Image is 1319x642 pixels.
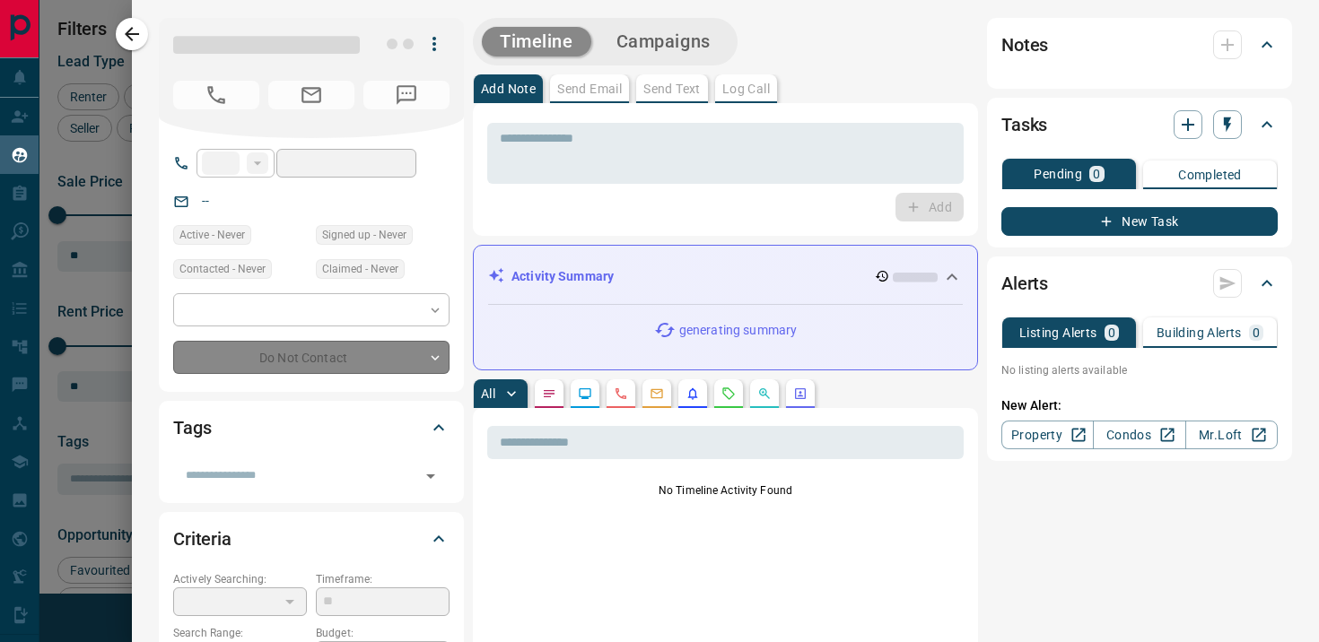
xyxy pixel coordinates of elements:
svg: Agent Actions [793,386,808,401]
h2: Criteria [173,525,231,553]
p: No Timeline Activity Found [487,482,964,499]
a: Property [1001,421,1094,449]
svg: Calls [614,386,628,401]
h2: Tags [173,413,211,442]
p: Timeframe: [316,571,450,587]
span: Signed up - Never [322,226,406,244]
p: All [481,387,495,400]
div: Do Not Contact [173,341,450,374]
p: No listing alerts available [1001,362,1278,378]
button: New Task [1001,207,1278,236]
div: Alerts [1001,262,1278,305]
svg: Emails [650,386,664,401]
p: New Alert: [1001,396,1278,415]
svg: Lead Browsing Activity [578,386,592,401]
p: 0 [1093,168,1100,180]
p: Listing Alerts [1019,326,1097,339]
p: Actively Searching: [173,571,307,587]
svg: Opportunities [757,386,772,401]
div: Tasks [1001,103,1278,146]
svg: Notes [542,386,556,401]
div: Criteria [173,517,450,560]
span: No Email [268,81,354,109]
div: Notes [1001,23,1278,66]
div: Activity Summary [488,260,963,293]
h2: Alerts [1001,269,1048,298]
p: 0 [1108,326,1115,339]
button: Timeline [482,27,591,56]
svg: Requests [721,386,736,401]
span: Contacted - Never [179,260,266,278]
span: No Number [363,81,450,109]
a: -- [202,194,209,208]
a: Condos [1093,421,1185,449]
p: 0 [1253,326,1260,339]
button: Open [418,464,443,489]
h2: Notes [1001,30,1048,59]
p: Activity Summary [511,267,614,286]
button: Campaigns [598,27,729,56]
p: generating summary [679,321,797,340]
p: Budget: [316,625,450,641]
h2: Tasks [1001,110,1047,139]
span: Active - Never [179,226,245,244]
div: Tags [173,406,450,449]
p: Completed [1178,169,1242,181]
p: Search Range: [173,625,307,641]
span: No Number [173,81,259,109]
span: Claimed - Never [322,260,398,278]
p: Pending [1034,168,1082,180]
p: Building Alerts [1157,326,1242,339]
svg: Listing Alerts [686,386,700,401]
p: Add Note [481,82,536,95]
a: Mr.Loft [1185,421,1278,449]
